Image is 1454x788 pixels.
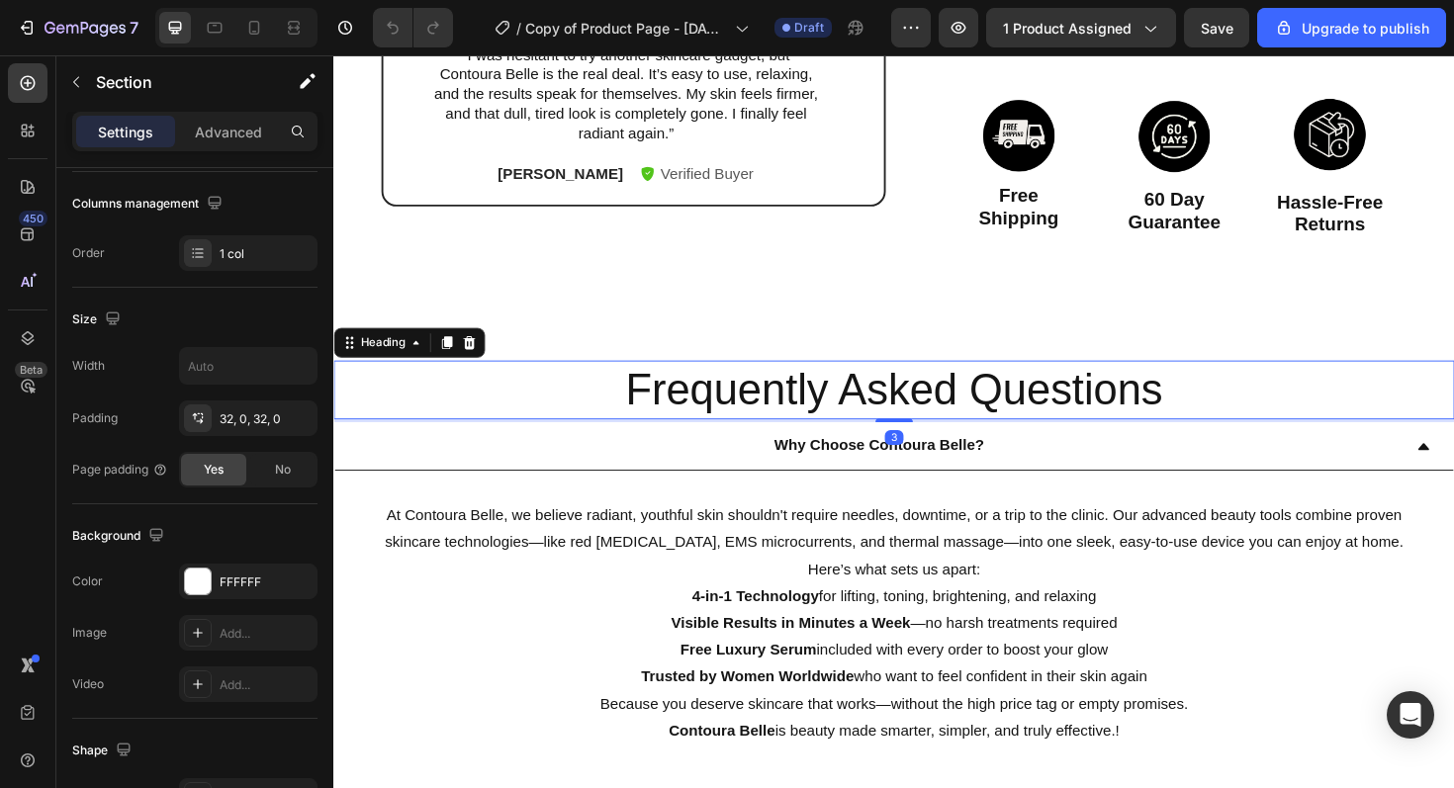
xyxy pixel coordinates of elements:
[1201,20,1233,37] span: Save
[794,19,824,37] span: Draft
[174,116,307,136] p: [PERSON_NAME]
[220,245,313,263] div: 1 col
[810,164,971,188] p: Guarantee
[373,8,453,47] div: Undo/Redo
[220,573,313,591] div: FFFFFF
[645,136,806,160] p: Free
[1257,8,1446,47] button: Upgrade to publish
[43,531,1144,560] p: Here’s what sets us apart:
[467,399,689,428] p: Why Choose Contoura Belle?
[972,28,1137,141] img: gempages_559670011568849705-7eebcce6-505d-496c-9232-ab3a57ef3da8.png
[8,8,147,47] button: 7
[333,55,1454,788] iframe: Design area
[72,523,168,550] div: Background
[275,461,291,479] span: No
[72,461,168,479] div: Page padding
[15,362,47,378] div: Beta
[357,592,610,609] strong: Visible Results in Minutes a Week
[220,676,313,694] div: Add...
[72,675,104,693] div: Video
[96,70,258,94] p: Section
[1003,18,1132,39] span: 1 product assigned
[72,738,136,764] div: Shape
[43,645,1144,673] p: who want to feel confident in their skin again
[130,16,138,40] p: 7
[380,565,514,581] strong: 4-in-1 Technology
[525,18,727,39] span: Copy of Product Page - [DATE] 18:03:38
[43,673,1144,731] p: Because you deserve skincare that works—without the high price tag or empty promises. is beauty m...
[72,191,227,218] div: Columns management
[72,357,105,375] div: Width
[72,624,107,642] div: Image
[43,474,1144,531] p: At Contoura Belle, we believe radiant, youthful skin shouldn't require needles, downtime, or a tr...
[19,211,47,226] div: 450
[195,122,262,142] p: Advanced
[25,296,79,313] div: Heading
[72,409,118,427] div: Padding
[43,587,1144,616] p: —no harsh treatments required
[810,140,971,164] p: 60 Day
[974,143,1136,191] p: Hassle-Free Returns
[367,621,511,638] strong: Free Luxury Serum
[808,32,973,140] img: gempages_559670011568849705-359d97e5-24ff-4b0f-b574-b05e6577c381.png
[43,560,1144,588] p: for lifting, toning, brightening, and relaxing
[643,31,808,144] img: gempages_559670011568849705-e9bac5b1-be67-4acd-8af5-11223d2ea8cb.png
[355,707,468,724] strong: Contoura Belle
[1387,691,1434,739] div: Open Intercom Messenger
[204,461,224,479] span: Yes
[72,306,125,333] div: Size
[584,396,603,412] div: 3
[1274,18,1429,39] div: Upgrade to publish
[43,616,1144,645] p: included with every order to boost your glow
[516,18,521,39] span: /
[72,572,103,590] div: Color
[645,160,806,184] p: Shipping
[72,244,105,262] div: Order
[986,8,1176,47] button: 1 product assigned
[220,625,313,643] div: Add...
[220,410,313,428] div: 32, 0, 32, 0
[98,122,153,142] p: Settings
[346,114,445,137] p: Verified Buyer
[180,348,317,384] input: Auto
[325,650,551,666] strong: Trusted by Women Worldwide
[1184,8,1249,47] button: Save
